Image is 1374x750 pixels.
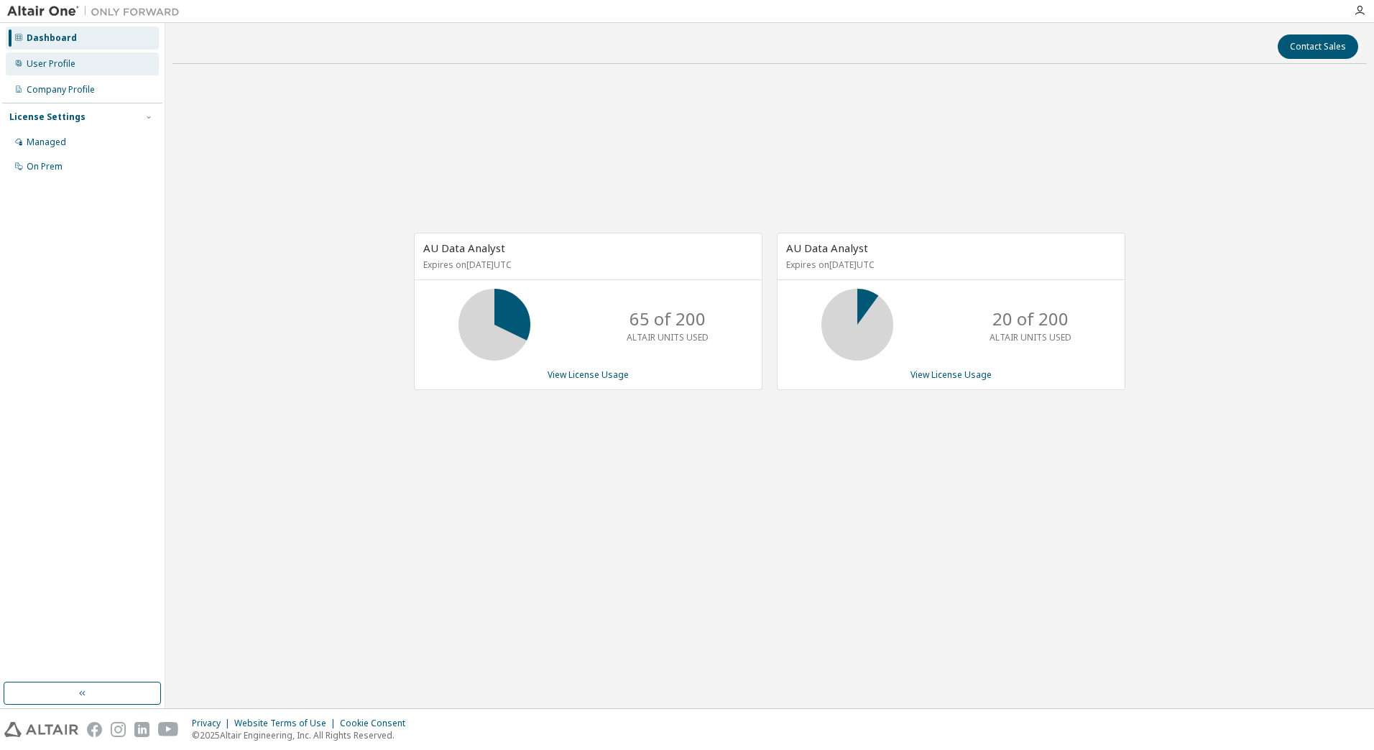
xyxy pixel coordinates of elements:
div: License Settings [9,111,86,123]
p: Expires on [DATE] UTC [786,259,1112,271]
img: Altair One [7,4,187,19]
span: AU Data Analyst [786,241,868,255]
p: © 2025 Altair Engineering, Inc. All Rights Reserved. [192,729,414,741]
div: Managed [27,136,66,148]
a: View License Usage [910,369,992,381]
div: User Profile [27,58,75,70]
p: 65 of 200 [630,307,706,331]
img: youtube.svg [158,722,179,737]
img: instagram.svg [111,722,126,737]
a: View License Usage [548,369,629,381]
div: Cookie Consent [340,718,414,729]
div: Privacy [192,718,234,729]
p: ALTAIR UNITS USED [990,331,1071,343]
p: 20 of 200 [992,307,1069,331]
p: ALTAIR UNITS USED [627,331,709,343]
span: AU Data Analyst [423,241,505,255]
div: Dashboard [27,32,77,44]
div: Company Profile [27,84,95,96]
div: On Prem [27,161,63,172]
div: Website Terms of Use [234,718,340,729]
img: altair_logo.svg [4,722,78,737]
p: Expires on [DATE] UTC [423,259,750,271]
img: facebook.svg [87,722,102,737]
img: linkedin.svg [134,722,149,737]
button: Contact Sales [1278,34,1358,59]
